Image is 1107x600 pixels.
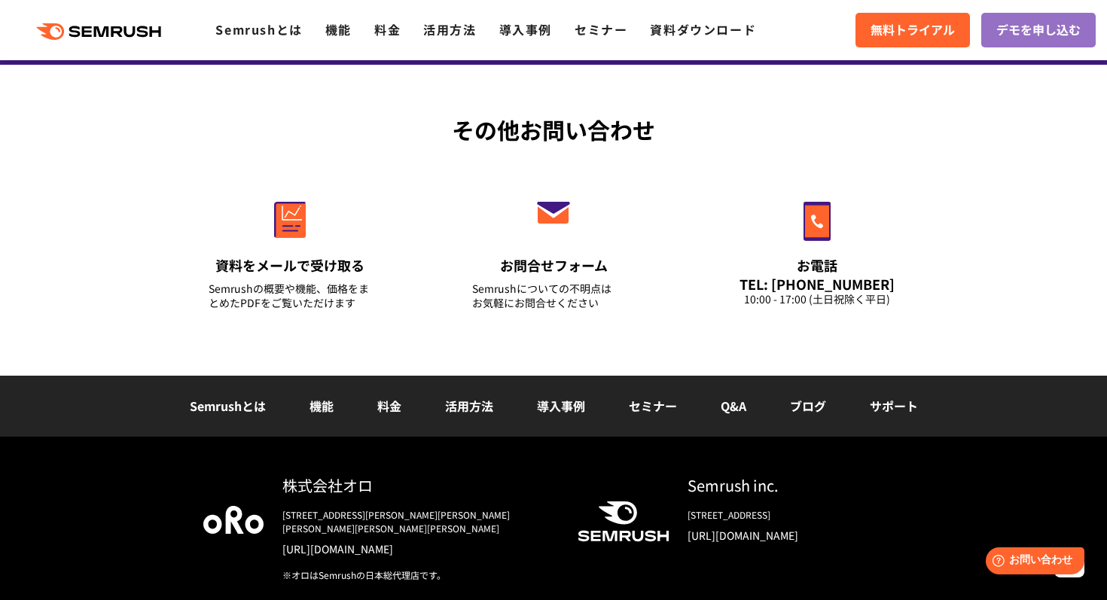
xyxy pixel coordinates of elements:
[499,20,552,38] a: 導入事例
[209,256,371,275] div: 資料をメールで受け取る
[537,397,585,415] a: 導入事例
[650,20,756,38] a: 資料ダウンロード
[721,397,746,415] a: Q&A
[177,169,403,329] a: 資料をメールで受け取る Semrushの概要や機能、価格をまとめたPDFをご覧いただけます
[472,256,635,275] div: お問合せフォーム
[325,20,352,38] a: 機能
[203,506,264,533] img: oro company
[215,20,302,38] a: Semrushとは
[871,20,955,40] span: 無料トライアル
[441,169,666,329] a: お問合せフォーム Semrushについての不明点はお気軽にお問合せください
[996,20,1081,40] span: デモを申し込む
[688,474,904,496] div: Semrush inc.
[472,282,635,310] div: Semrushについての不明点は お気軽にお問合せください
[973,541,1090,583] iframe: Help widget launcher
[575,20,627,38] a: セミナー
[282,508,553,535] div: [STREET_ADDRESS][PERSON_NAME][PERSON_NAME][PERSON_NAME][PERSON_NAME][PERSON_NAME]
[981,13,1096,47] a: デモを申し込む
[374,20,401,38] a: 料金
[736,276,898,292] div: TEL: [PHONE_NUMBER]
[736,256,898,275] div: お電話
[282,474,553,496] div: 株式会社オロ
[282,568,553,582] div: ※オロはSemrushの日本総代理店です。
[158,113,949,147] div: その他お問い合わせ
[688,508,904,522] div: [STREET_ADDRESS]
[310,397,334,415] a: 機能
[209,282,371,310] div: Semrushの概要や機能、価格をまとめたPDFをご覧いただけます
[282,541,553,556] a: [URL][DOMAIN_NAME]
[870,397,918,415] a: サポート
[855,13,970,47] a: 無料トライアル
[629,397,677,415] a: セミナー
[736,292,898,306] div: 10:00 - 17:00 (土日祝除く平日)
[790,397,826,415] a: ブログ
[377,397,401,415] a: 料金
[688,528,904,543] a: [URL][DOMAIN_NAME]
[423,20,476,38] a: 活用方法
[445,397,493,415] a: 活用方法
[190,397,266,415] a: Semrushとは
